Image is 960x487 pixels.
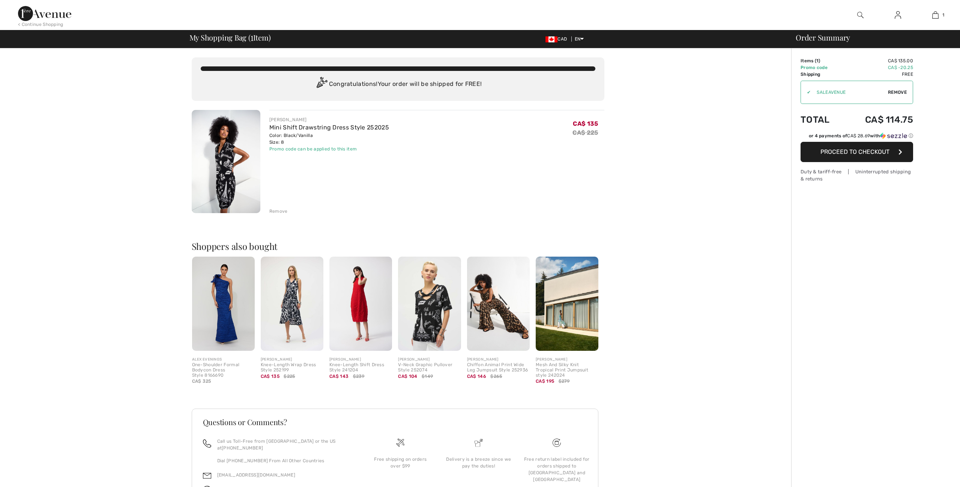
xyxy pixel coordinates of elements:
span: CA$ 104 [398,374,417,379]
div: Knee-Length Wrap Dress Style 252199 [261,362,323,373]
img: 1ère Avenue [18,6,71,21]
img: search the website [857,11,864,20]
span: CA$ 135 [261,374,279,379]
div: Congratulations! Your order will be shipped for FREE! [201,77,595,92]
div: < Continue Shopping [18,21,63,28]
input: Promo code [811,81,888,104]
span: $239 [353,373,365,380]
span: CA$ 195 [536,379,554,384]
a: Sign In [889,11,907,20]
div: Duty & tariff-free | Uninterrupted shipping & returns [801,168,913,182]
td: Items ( ) [801,57,843,64]
td: Shipping [801,71,843,78]
img: Sezzle [880,132,907,139]
span: 1 [816,58,819,63]
span: EN [575,36,584,42]
div: [PERSON_NAME] [269,116,389,123]
a: [PHONE_NUMBER] [222,445,263,451]
div: Promo code can be applied to this item [269,146,389,152]
img: V-Neck Graphic Pullover Style 252074 [398,257,461,351]
span: CAD [545,36,570,42]
td: CA$ 114.75 [843,107,913,132]
div: ✔ [801,89,811,96]
span: $265 [490,373,502,380]
td: CA$ -20.25 [843,64,913,71]
td: CA$ 135.00 [843,57,913,64]
div: [PERSON_NAME] [467,357,530,362]
img: email [203,472,211,480]
button: Proceed to Checkout [801,142,913,162]
td: Total [801,107,843,132]
img: Mesh And Silky Knit Tropical Print Jumpsuit style 242024 [536,257,598,351]
s: CA$ 225 [572,129,598,136]
img: Knee-Length Wrap Dress Style 252199 [261,257,323,351]
p: Dial [PHONE_NUMBER] From All Other Countries [217,457,353,464]
div: [PERSON_NAME] [398,357,461,362]
img: Congratulation2.svg [314,77,329,92]
img: Canadian Dollar [545,36,557,42]
div: ALEX EVENINGS [192,357,255,362]
td: Free [843,71,913,78]
span: $225 [284,373,295,380]
a: 1 [917,11,954,20]
a: [EMAIL_ADDRESS][DOMAIN_NAME] [217,472,295,478]
img: call [203,439,211,448]
span: CA$ 325 [192,379,211,384]
img: Free shipping on orders over $99 [553,439,561,447]
span: CA$ 143 [329,374,349,379]
div: [PERSON_NAME] [536,357,598,362]
p: Call us Toll-Free from [GEOGRAPHIC_DATA] or the US at [217,438,353,451]
div: or 4 payments of with [809,132,913,139]
div: Free return label included for orders shipped to [GEOGRAPHIC_DATA] and [GEOGRAPHIC_DATA] [524,456,590,483]
div: or 4 payments ofCA$ 28.69withSezzle Click to learn more about Sezzle [801,132,913,142]
img: Chiffon Animal Print Wide Leg Jumpsuit Style 252936 [467,257,530,351]
span: Proceed to Checkout [820,148,889,155]
img: One-Shoulder Formal Bodycon Dress Style 8166690 [192,257,255,351]
div: Mesh And Silky Knit Tropical Print Jumpsuit style 242024 [536,362,598,378]
td: Promo code [801,64,843,71]
h3: Questions or Comments? [203,418,587,426]
div: Delivery is a breeze since we pay the duties! [446,456,512,469]
span: CA$ 28.69 [847,133,870,138]
div: [PERSON_NAME] [329,357,392,362]
span: Remove [888,89,907,96]
span: 1 [251,32,253,42]
span: $149 [422,373,433,380]
div: Chiffon Animal Print Wide Leg Jumpsuit Style 252936 [467,362,530,373]
img: Free shipping on orders over $99 [396,439,404,447]
img: Delivery is a breeze since we pay the duties! [475,439,483,447]
div: One-Shoulder Formal Bodycon Dress Style 8166690 [192,362,255,378]
span: CA$ 135 [573,120,598,127]
div: V-Neck Graphic Pullover Style 252074 [398,362,461,373]
img: My Info [895,11,901,20]
span: My Shopping Bag ( Item) [189,34,271,41]
div: Color: Black/Vanilla Size: 8 [269,132,389,146]
span: CA$ 146 [467,374,486,379]
div: Free shipping on orders over $99 [367,456,433,469]
h2: Shoppers also bought [192,242,604,251]
img: My Bag [932,11,939,20]
img: Mini Shift Drawstring Dress Style 252025 [192,110,260,213]
div: Knee-Length Shift Dress Style 241204 [329,362,392,373]
div: Order Summary [787,34,955,41]
img: Knee-Length Shift Dress Style 241204 [329,257,392,351]
div: [PERSON_NAME] [261,357,323,362]
span: 1 [942,12,944,18]
a: Mini Shift Drawstring Dress Style 252025 [269,124,389,131]
div: Remove [269,208,288,215]
span: $279 [559,378,570,385]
